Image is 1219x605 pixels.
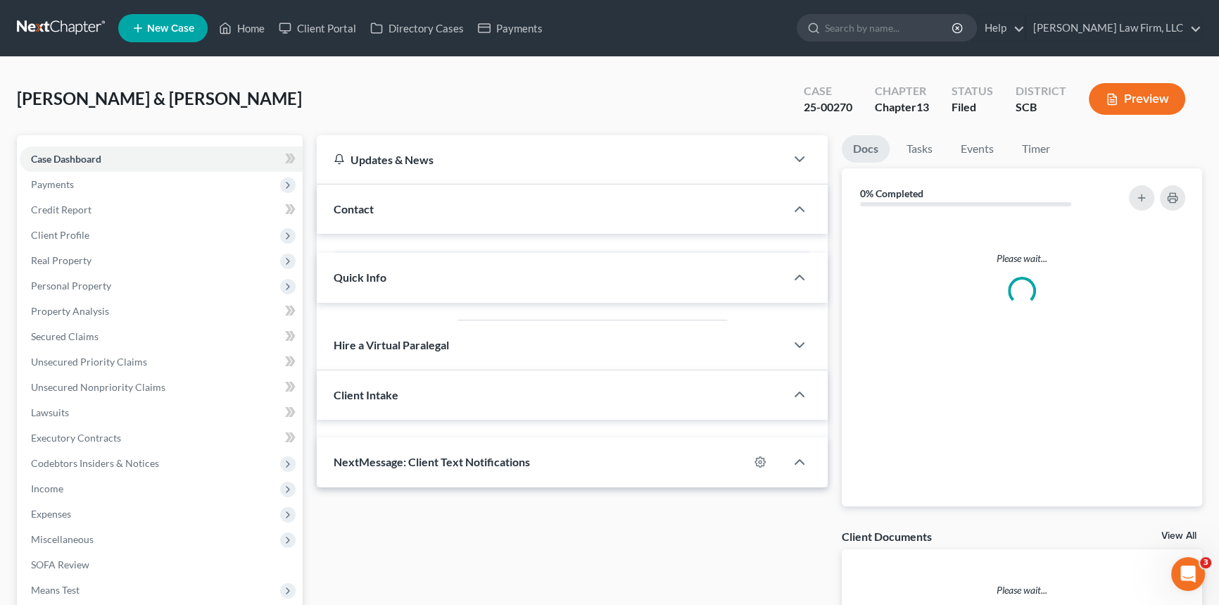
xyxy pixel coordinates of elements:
[147,23,194,34] span: New Case
[31,406,69,418] span: Lawsuits
[31,584,80,596] span: Means Test
[17,88,302,108] span: [PERSON_NAME] & [PERSON_NAME]
[20,197,303,223] a: Credit Report
[1200,557,1211,568] span: 3
[20,299,303,324] a: Property Analysis
[31,432,121,444] span: Executory Contracts
[1161,531,1196,541] a: View All
[31,330,99,342] span: Secured Claims
[31,559,89,570] span: SOFA Review
[31,381,165,393] span: Unsecured Nonpriority Claims
[842,135,890,163] a: Docs
[31,280,111,292] span: Personal Property
[804,83,852,99] div: Case
[363,15,471,41] a: Directory Cases
[334,455,530,468] span: NextMessage: Client Text Notifications
[1016,99,1066,116] div: SCB
[804,99,852,116] div: 25-00270
[327,320,449,348] label: Status
[31,153,101,165] span: Case Dashboard
[334,202,374,216] span: Contact
[334,270,386,284] span: Quick Info
[949,135,1005,163] a: Events
[1089,83,1185,115] button: Preview
[20,146,303,172] a: Case Dashboard
[895,135,944,163] a: Tasks
[31,229,89,241] span: Client Profile
[31,508,71,520] span: Expenses
[1026,15,1201,41] a: [PERSON_NAME] Law Firm, LLC
[20,375,303,400] a: Unsecured Nonpriority Claims
[842,583,1203,597] p: Please wait...
[31,482,63,494] span: Income
[952,99,993,116] div: Filed
[31,457,159,469] span: Codebtors Insiders & Notices
[31,356,147,368] span: Unsecured Priority Claims
[1016,83,1066,99] div: District
[31,204,91,216] span: Credit Report
[1011,135,1061,163] a: Timer
[842,529,932,544] div: Client Documents
[334,388,398,401] span: Client Intake
[875,99,929,116] div: Chapter
[860,187,923,199] strong: 0% Completed
[978,15,1025,41] a: Help
[20,552,303,578] a: SOFA Review
[31,254,91,266] span: Real Property
[825,15,954,41] input: Search by name...
[31,533,94,545] span: Miscellaneous
[334,152,769,167] div: Updates & News
[952,83,993,99] div: Status
[31,178,74,190] span: Payments
[31,305,109,317] span: Property Analysis
[272,15,363,41] a: Client Portal
[916,100,929,113] span: 13
[853,251,1192,266] p: Please wait...
[20,425,303,451] a: Executory Contracts
[20,349,303,375] a: Unsecured Priority Claims
[20,324,303,349] a: Secured Claims
[875,83,929,99] div: Chapter
[212,15,272,41] a: Home
[471,15,550,41] a: Payments
[1171,557,1205,591] iframe: Intercom live chat
[20,400,303,425] a: Lawsuits
[334,338,449,351] span: Hire a Virtual Paralegal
